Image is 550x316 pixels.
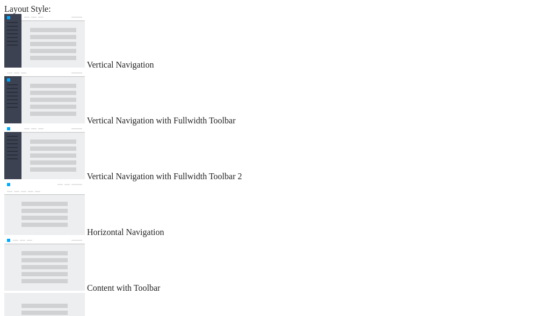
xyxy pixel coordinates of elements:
span: Vertical Navigation [87,60,154,69]
img: content-with-toolbar.jpg [4,237,85,291]
img: vertical-nav-with-full-toolbar-2.jpg [4,126,85,179]
span: Vertical Navigation with Fullwidth Toolbar 2 [87,172,242,181]
img: horizontal-nav.jpg [4,181,85,235]
span: Horizontal Navigation [87,227,164,237]
md-radio-button: Vertical Navigation with Fullwidth Toolbar 2 [4,126,546,181]
md-radio-button: Horizontal Navigation [4,181,546,237]
span: Content with Toolbar [87,283,160,292]
md-radio-button: Content with Toolbar [4,237,546,293]
md-radio-button: Vertical Navigation with Fullwidth Toolbar [4,70,546,126]
img: vertical-nav.jpg [4,14,85,68]
div: Layout Style: [4,4,546,14]
img: vertical-nav-with-full-toolbar.jpg [4,70,85,123]
span: Vertical Navigation with Fullwidth Toolbar [87,116,236,125]
md-radio-button: Vertical Navigation [4,14,546,70]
